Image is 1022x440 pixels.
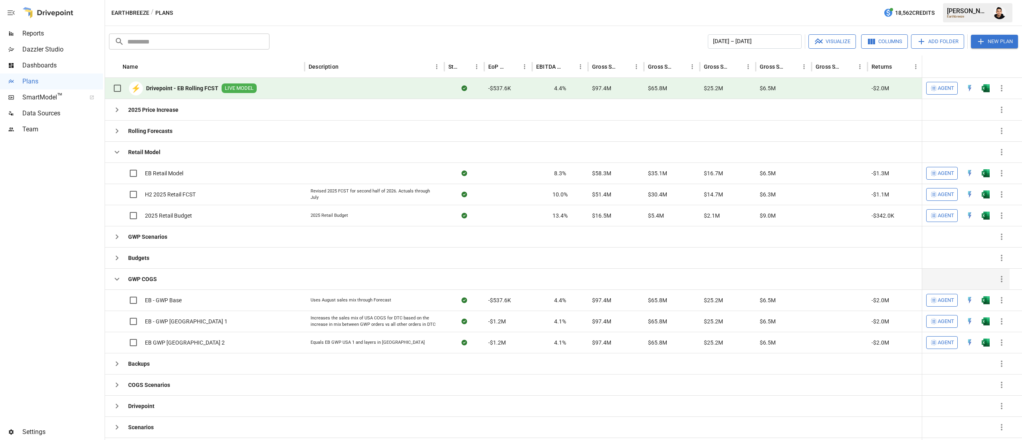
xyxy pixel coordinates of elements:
[123,63,138,70] div: Name
[129,81,143,95] div: ⚡
[982,296,990,304] img: excel-icon.76473adf.svg
[982,212,990,220] img: excel-icon.76473adf.svg
[982,339,990,347] div: Open in Excel
[798,61,810,72] button: Gross Sales: Wholesale column menu
[743,61,754,72] button: Gross Sales: Marketplace column menu
[508,61,519,72] button: Sort
[982,84,990,92] img: excel-icon.76473adf.svg
[704,296,723,304] span: $25.2M
[926,336,958,349] button: Agent
[553,212,568,220] span: 13.4%
[461,84,467,92] div: Sync complete
[22,125,103,134] span: Team
[592,84,611,92] span: $97.4M
[22,109,103,118] span: Data Sources
[910,61,921,72] button: Returns column menu
[966,212,974,220] img: quick-edit-flash.b8aec18c.svg
[926,294,958,307] button: Agent
[704,84,723,92] span: $25.2M
[938,169,954,178] span: Agent
[111,8,149,18] button: Earthbreeze
[966,190,974,198] img: quick-edit-flash.b8aec18c.svg
[648,212,664,220] span: $5.4M
[704,63,731,70] div: Gross Sales: Marketplace
[488,296,511,304] span: -$537.6K
[128,106,178,114] b: 2025 Price Increase
[731,61,743,72] button: Sort
[145,317,228,325] span: EB - GWP [GEOGRAPHIC_DATA] 1
[128,381,170,389] b: COGS Scenarios
[311,297,391,303] div: Uses August sales mix through Forecast
[309,63,339,70] div: Description
[966,84,974,92] img: quick-edit-flash.b8aec18c.svg
[893,61,904,72] button: Sort
[938,84,954,93] span: Agent
[648,339,667,347] span: $65.8M
[982,317,990,325] img: excel-icon.76473adf.svg
[22,61,103,70] span: Dashboards
[871,84,889,92] span: -$2.0M
[648,63,675,70] div: Gross Sales: DTC Online
[982,190,990,198] img: excel-icon.76473adf.svg
[966,339,974,347] div: Open in Quick Edit
[966,190,974,198] div: Open in Quick Edit
[982,296,990,304] div: Open in Excel
[431,61,442,72] button: Description column menu
[128,360,150,368] b: Backups
[760,339,776,347] span: $6.5M
[966,212,974,220] div: Open in Quick Edit
[461,169,467,177] div: Sync complete
[704,339,723,347] span: $25.2M
[648,169,667,177] span: $35.1M
[311,315,438,327] div: Increases the sales mix of USA COGS for DTC based on the increase in mix between GWP orders vs al...
[128,254,149,262] b: Budgets
[704,190,723,198] span: $14.7M
[926,188,958,201] button: Agent
[22,77,103,86] span: Plans
[128,127,172,135] b: Rolling Forecasts
[311,188,438,200] div: Revised 2025 FCST for second half of 2026. Actuals through July
[760,169,776,177] span: $6.5M
[808,34,856,49] button: Visualize
[57,91,63,101] span: ™
[966,296,974,304] div: Open in Quick Edit
[911,34,964,49] button: Add Folder
[145,212,192,220] span: 2025 Retail Budget
[145,296,182,304] span: EB - GWP Base
[471,61,482,72] button: Status column menu
[760,212,776,220] span: $9.0M
[128,233,167,241] b: GWP Scenarios
[648,317,667,325] span: $65.8M
[787,61,798,72] button: Sort
[460,61,471,72] button: Sort
[760,296,776,304] span: $6.5M
[339,61,351,72] button: Sort
[938,190,954,199] span: Agent
[554,317,566,325] span: 4.1%
[488,63,507,70] div: EoP Cash
[631,61,642,72] button: Gross Sales column menu
[938,338,954,347] span: Agent
[871,317,889,325] span: -$2.0M
[311,212,348,219] div: 2025 Retail Budget
[151,8,154,18] div: /
[448,63,459,70] div: Status
[554,339,566,347] span: 4.1%
[687,61,698,72] button: Gross Sales: DTC Online column menu
[947,15,988,18] div: Earthbreeze
[128,275,157,283] b: GWP COGS
[982,339,990,347] img: excel-icon.76473adf.svg
[982,84,990,92] div: Open in Excel
[871,63,892,70] div: Returns
[575,61,586,72] button: EBITDA Margin column menu
[938,296,954,305] span: Agent
[128,423,154,431] b: Scenarios
[554,169,566,177] span: 8.3%
[592,169,611,177] span: $58.3M
[760,317,776,325] span: $6.5M
[128,402,154,410] b: Drivepoint
[461,212,467,220] div: Sync complete
[139,61,150,72] button: Sort
[938,211,954,220] span: Agent
[564,61,575,72] button: Sort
